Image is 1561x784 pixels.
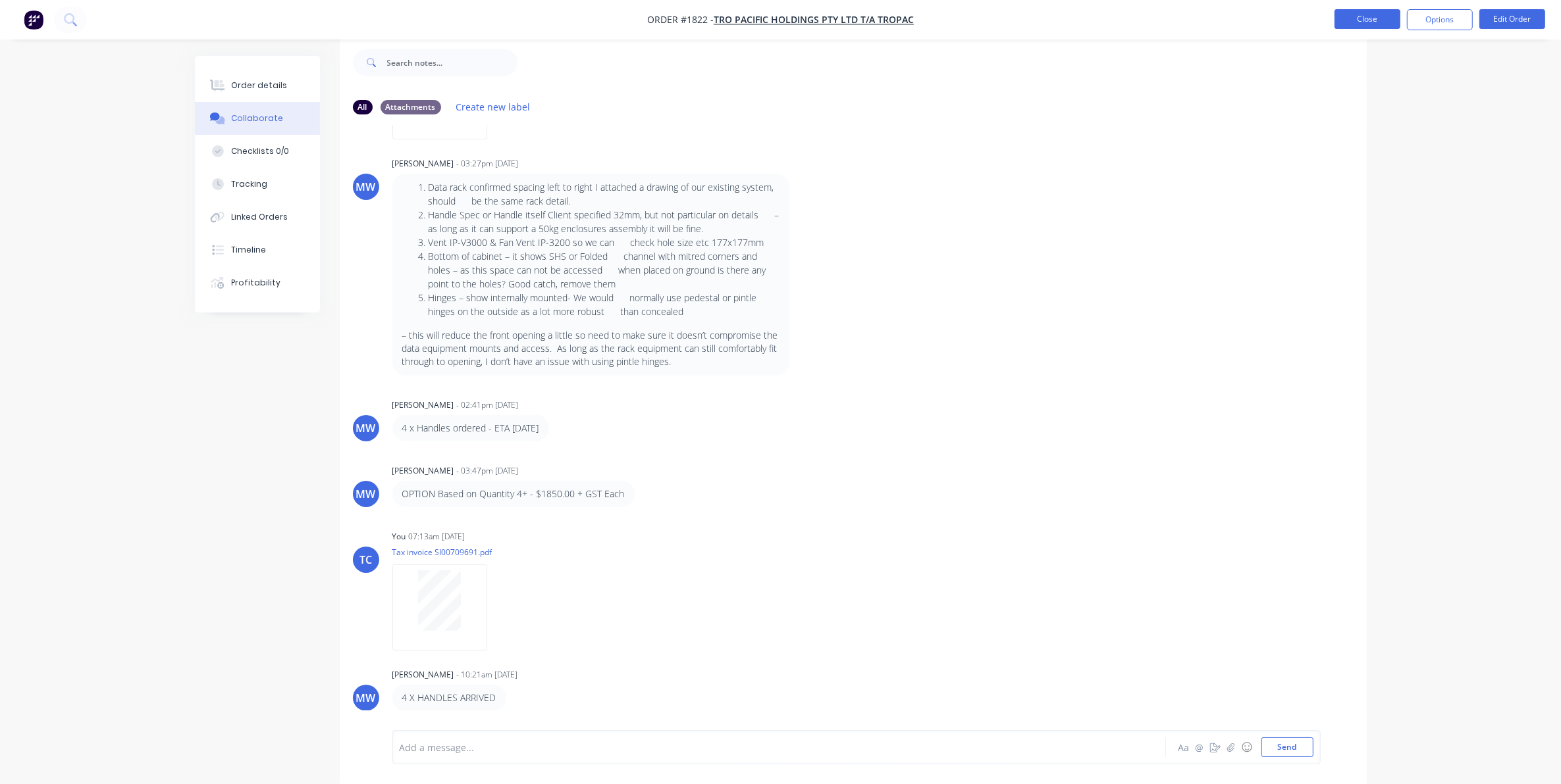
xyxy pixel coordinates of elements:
div: Linked Orders [231,211,288,223]
div: Profitability [231,277,280,289]
button: Linked Orders [195,201,320,233]
div: - 02:41pm [DATE] [457,399,519,411]
div: All [353,100,373,114]
button: Options [1407,9,1473,30]
li: Vent IP-V3000 & Fan Vent IP-3200 so we can check hole size etc 177x177mm [429,235,780,249]
div: - 03:27pm [DATE] [457,158,519,170]
div: Order details [231,80,287,91]
p: Tax invoice SI00709691.pdf [392,547,500,558]
p: 4 x Handles ordered - ETA [DATE] [402,422,539,435]
button: Tracking [195,168,320,201]
div: MW [356,690,376,706]
button: ☺ [1239,739,1255,755]
div: Attachments [381,100,441,114]
div: [PERSON_NAME] [392,669,454,681]
button: Create new label [449,98,537,116]
div: Timeline [231,244,266,256]
li: Handle Spec or Handle itself Client specified 32mm, but not particular on details – as long as it... [429,208,780,235]
div: - 10:21am [DATE] [457,669,518,681]
button: Checklists 0/0 [195,135,320,168]
button: Collaborate [195,102,320,135]
button: Timeline [195,233,320,266]
p: OPTION Based on Quantity 4+ - $1850.00 + GST Each [402,487,625,501]
button: Profitability [195,266,320,299]
div: [PERSON_NAME] [392,399,454,411]
button: @ [1192,739,1207,755]
li: Data rack confirmed spacing left to right I attached a drawing of our existing system, should be ... [429,180,780,208]
li: Hinges – show internally mounted- We would normally use pedestal or pintle hinges on the outside ... [429,291,780,318]
p: 4 X HANDLES ARRIVED [402,691,496,704]
span: Order #1822 - [647,14,714,26]
a: Tro Pacific Holdings Pty Ltd t/a TROPAC [714,14,914,26]
div: Checklists 0/0 [231,145,289,157]
button: Close [1335,9,1400,29]
li: Bottom of cabinet – it shows SHS or Folded channel with mitred corners and holes – as this space ... [429,249,780,291]
div: [PERSON_NAME] [392,465,454,477]
div: Tracking [231,178,267,190]
button: Order details [195,69,320,102]
div: - 03:47pm [DATE] [457,465,519,477]
div: MW [356,486,376,502]
img: Factory [24,10,43,30]
button: Edit Order [1479,9,1545,29]
div: You [392,531,406,543]
button: Send [1261,737,1313,757]
div: Collaborate [231,112,283,124]
div: MW [356,420,376,436]
div: 07:13am [DATE] [409,531,465,543]
div: [PERSON_NAME] [392,158,454,170]
div: MW [356,179,376,195]
p: – this will reduce the front opening a little so need to make sure it doesn’t compromise the data... [402,329,780,369]
div: TC [359,552,372,568]
button: Aa [1176,739,1192,755]
input: Search notes... [387,49,517,76]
